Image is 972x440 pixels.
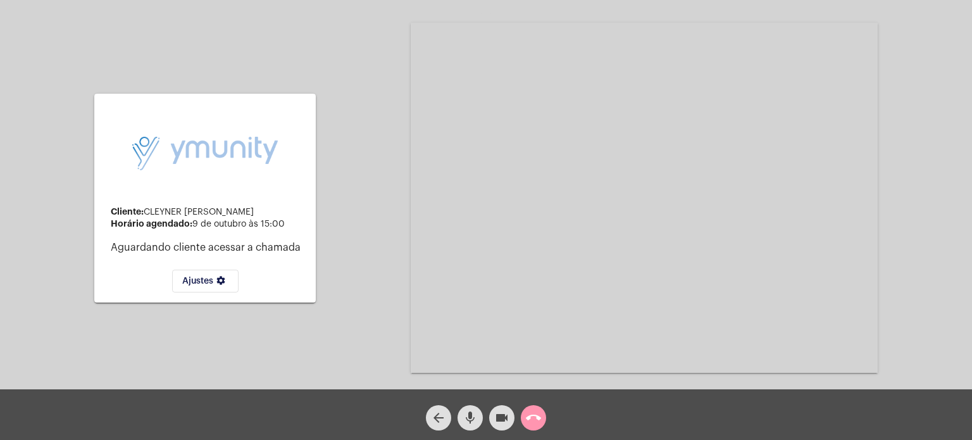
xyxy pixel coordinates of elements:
strong: Horário agendado: [111,219,192,228]
img: da4d17c4-93e0-4e87-ea01-5b37ad3a248d.png [132,137,278,171]
mat-icon: mic [463,410,478,425]
button: Ajustes [172,270,239,292]
div: CLEYNER [PERSON_NAME] [111,207,306,217]
mat-icon: videocam [494,410,509,425]
mat-icon: settings [213,275,228,291]
strong: Cliente: [111,207,144,216]
div: 9 de outubro às 15:00 [111,219,306,229]
mat-icon: arrow_back [431,410,446,425]
mat-icon: call_end [526,410,541,425]
span: Ajustes [182,277,228,286]
p: Aguardando cliente acessar a chamada [111,242,306,253]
